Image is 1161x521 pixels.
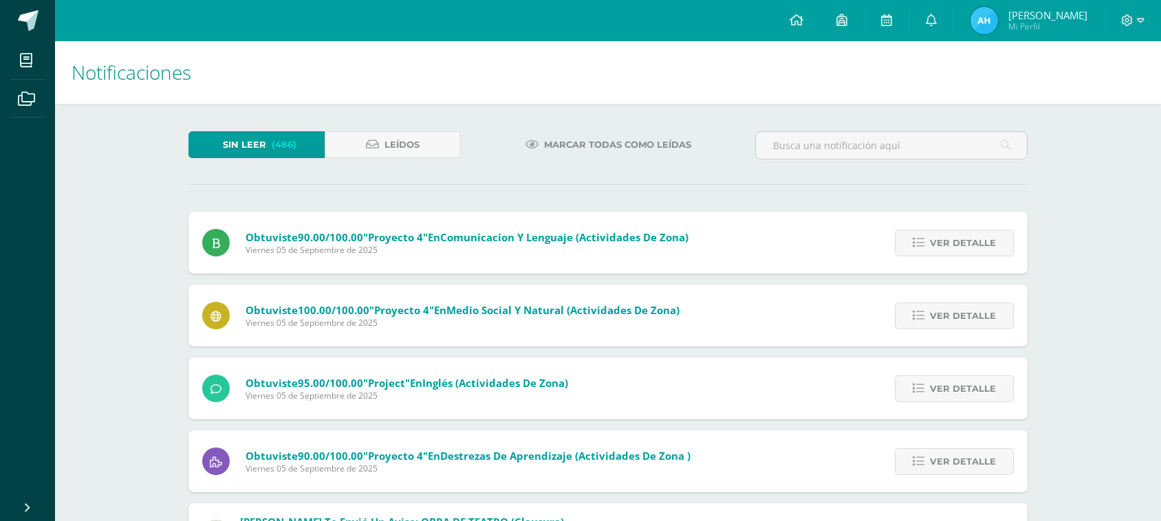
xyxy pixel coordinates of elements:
span: Ver detalle [930,376,996,401]
span: 100.00/100.00 [298,303,369,317]
span: Obtuviste en [246,449,691,463]
span: Viernes 05 de Septiembre de 2025 [246,244,688,256]
span: Comunicacion y Lenguaje (Actividades de zona) [440,230,688,244]
a: Sin leer(486) [188,131,325,158]
span: Medio Social y Natural (Actividades de zona) [446,303,680,317]
span: 90.00/100.00 [298,449,363,463]
span: 90.00/100.00 [298,230,363,244]
a: Marcar todas como leídas [508,131,708,158]
span: Ver detalle [930,303,996,329]
a: Leídos [325,131,461,158]
span: Viernes 05 de Septiembre de 2025 [246,390,568,401]
span: 95.00/100.00 [298,376,363,390]
input: Busca una notificación aquí [756,132,1027,159]
span: "Proyecto 4" [363,449,428,463]
span: "Proyecto 4" [369,303,434,317]
span: "Project" [363,376,410,390]
span: Viernes 05 de Septiembre de 2025 [246,463,691,474]
img: d3497fc531332c796e1b20a955f21e9e.png [970,7,998,34]
span: Leídos [384,132,420,157]
span: Obtuviste en [246,303,680,317]
span: Obtuviste en [246,230,688,244]
span: Mi Perfil [1008,21,1087,32]
span: Viernes 05 de Septiembre de 2025 [246,317,680,329]
span: Notificaciones [72,59,191,85]
span: Inglés (Actividades de zona) [422,376,568,390]
span: Destrezas de Aprendizaje (Actividades de zona ) [440,449,691,463]
span: [PERSON_NAME] [1008,8,1087,22]
span: Sin leer [223,132,266,157]
span: Obtuviste en [246,376,568,390]
span: "Proyecto 4" [363,230,428,244]
span: Ver detalle [930,449,996,474]
span: Marcar todas como leídas [544,132,691,157]
span: (486) [272,132,296,157]
span: Ver detalle [930,230,996,256]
